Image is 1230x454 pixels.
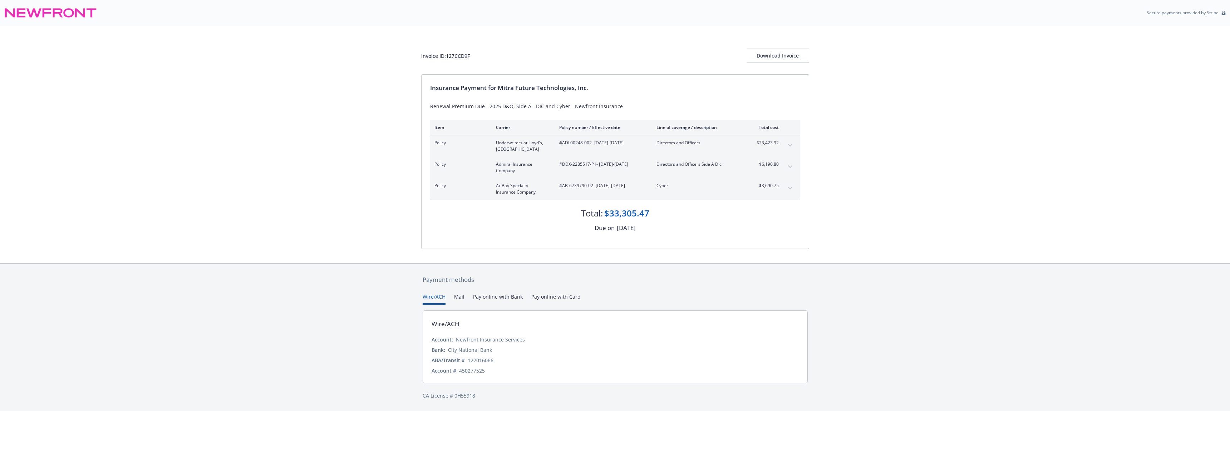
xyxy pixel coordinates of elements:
[595,223,615,233] div: Due on
[430,103,800,110] div: Renewal Premium Due - 2025 D&O, Side A - DIC and Cyber - Newfront Insurance
[434,183,484,189] span: Policy
[559,183,645,189] span: #AB-6739790-02 - [DATE]-[DATE]
[432,336,453,343] div: Account:
[456,336,525,343] div: Newfront Insurance Services
[656,183,741,189] span: Cyber
[448,346,492,354] div: City National Bank
[421,52,470,60] div: Invoice ID: 127CCD9F
[747,49,809,63] button: Download Invoice
[430,135,800,157] div: PolicyUnderwriters at Lloyd's, [GEOGRAPHIC_DATA]#ADL00248-002- [DATE]-[DATE]Directors and Officer...
[752,140,779,146] span: $23,423.92
[604,207,649,219] div: $33,305.47
[432,356,465,364] div: ABA/Transit #
[656,161,741,168] span: Directors and Officers Side A Dic
[656,124,741,130] div: Line of coverage / description
[784,140,796,151] button: expand content
[430,178,800,200] div: PolicyAt-Bay Specialty Insurance Company#AB-6739790-02- [DATE]-[DATE]Cyber$3,690.75expand content
[581,207,603,219] div: Total:
[496,183,548,195] span: At-Bay Specialty Insurance Company
[784,183,796,194] button: expand content
[432,346,445,354] div: Bank:
[656,140,741,146] span: Directors and Officers
[1147,10,1219,16] p: Secure payments provided by Stripe
[432,367,456,374] div: Account #
[496,140,548,153] span: Underwriters at Lloyd's, [GEOGRAPHIC_DATA]
[430,83,800,93] div: Insurance Payment for Mitra Future Technologies, Inc.
[423,275,808,284] div: Payment methods
[752,161,779,168] span: $6,190.80
[432,319,459,329] div: Wire/ACH
[752,124,779,130] div: Total cost
[559,124,645,130] div: Policy number / Effective date
[617,223,636,233] div: [DATE]
[496,124,548,130] div: Carrier
[531,293,581,305] button: Pay online with Card
[468,356,493,364] div: 122016066
[434,124,484,130] div: Item
[423,392,808,399] div: CA License # 0H55918
[784,161,796,173] button: expand content
[423,293,446,305] button: Wire/ACH
[496,161,548,174] span: Admiral Insurance Company
[434,140,484,146] span: Policy
[559,161,645,168] span: #DDX-2285517-P1 - [DATE]-[DATE]
[454,293,464,305] button: Mail
[473,293,523,305] button: Pay online with Bank
[430,157,800,178] div: PolicyAdmiral Insurance Company#DDX-2285517-P1- [DATE]-[DATE]Directors and Officers Side A Dic$6,...
[434,161,484,168] span: Policy
[559,140,645,146] span: #ADL00248-002 - [DATE]-[DATE]
[459,367,485,374] div: 450277525
[752,183,779,189] span: $3,690.75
